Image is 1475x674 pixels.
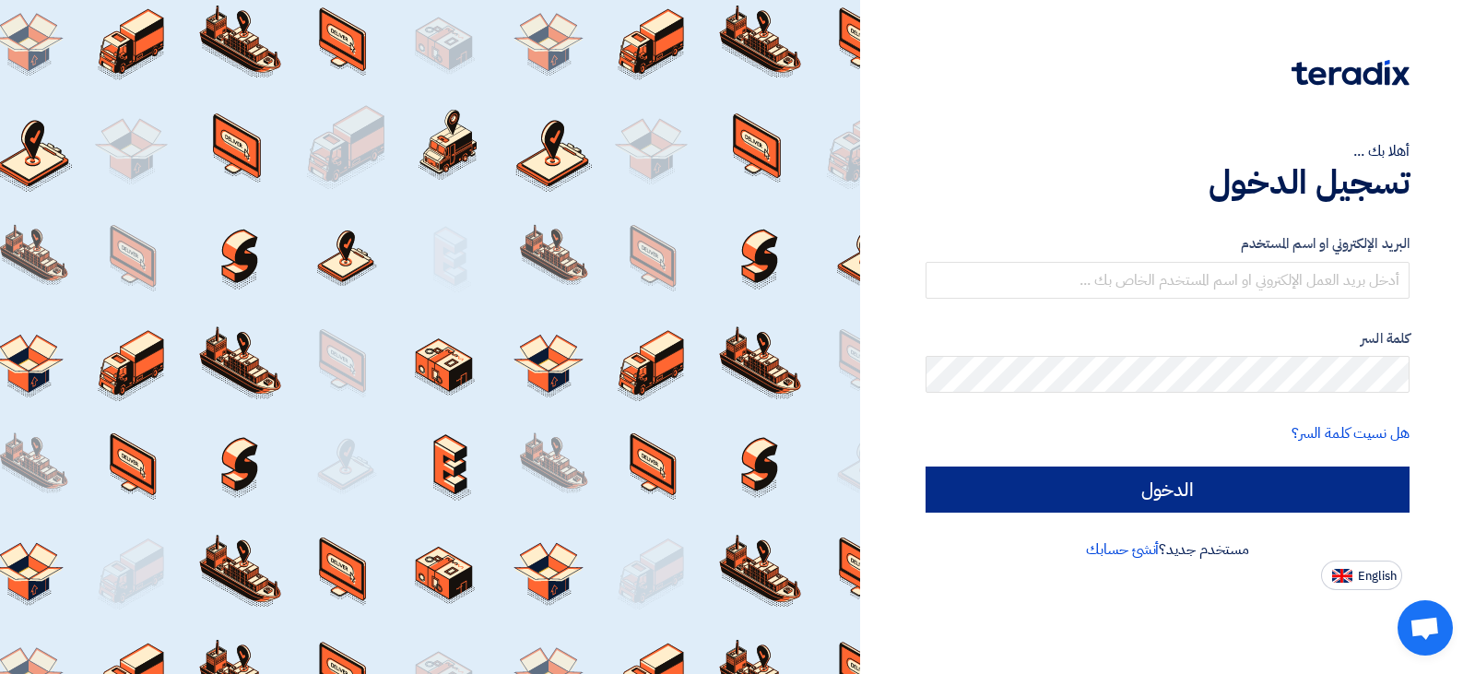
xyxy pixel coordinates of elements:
[1332,569,1352,583] img: en-US.png
[926,140,1410,162] div: أهلا بك ...
[1292,60,1410,86] img: Teradix logo
[926,328,1410,349] label: كلمة السر
[926,467,1410,513] input: الدخول
[926,162,1410,203] h1: تسجيل الدخول
[926,262,1410,299] input: أدخل بريد العمل الإلكتروني او اسم المستخدم الخاص بك ...
[1292,422,1410,444] a: هل نسيت كلمة السر؟
[926,233,1410,254] label: البريد الإلكتروني او اسم المستخدم
[1321,561,1402,590] button: English
[926,538,1410,561] div: مستخدم جديد؟
[1398,600,1453,656] div: دردشة مفتوحة
[1358,570,1397,583] span: English
[1086,538,1159,561] a: أنشئ حسابك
